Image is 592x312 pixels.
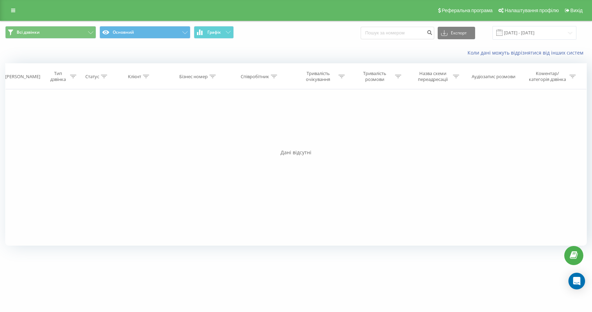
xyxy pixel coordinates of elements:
div: Дані відсутні [5,149,587,156]
div: Співробітник [241,74,269,80]
input: Пошук за номером [361,27,434,39]
div: Коментар/категорія дзвінка [527,71,568,82]
button: Всі дзвінки [5,26,96,39]
div: Статус [85,74,99,80]
button: Експорт [438,27,475,39]
div: Клієнт [128,74,141,80]
a: Коли дані можуть відрізнятися вiд інших систем [467,49,587,56]
span: Всі дзвінки [17,30,40,35]
div: Тривалість очікування [300,71,337,82]
span: Вихід [570,8,583,13]
div: Тривалість розмови [356,71,393,82]
div: Аудіозапис розмови [472,74,515,80]
div: Тип дзвінка [48,71,68,82]
div: Open Intercom Messenger [568,273,585,289]
div: Бізнес номер [179,74,208,80]
span: Налаштування профілю [505,8,559,13]
span: Реферальна програма [442,8,493,13]
div: [PERSON_NAME] [5,74,40,80]
span: Графік [207,30,221,35]
div: Назва схеми переадресації [414,71,451,82]
button: Основний [100,26,190,39]
button: Графік [194,26,234,39]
